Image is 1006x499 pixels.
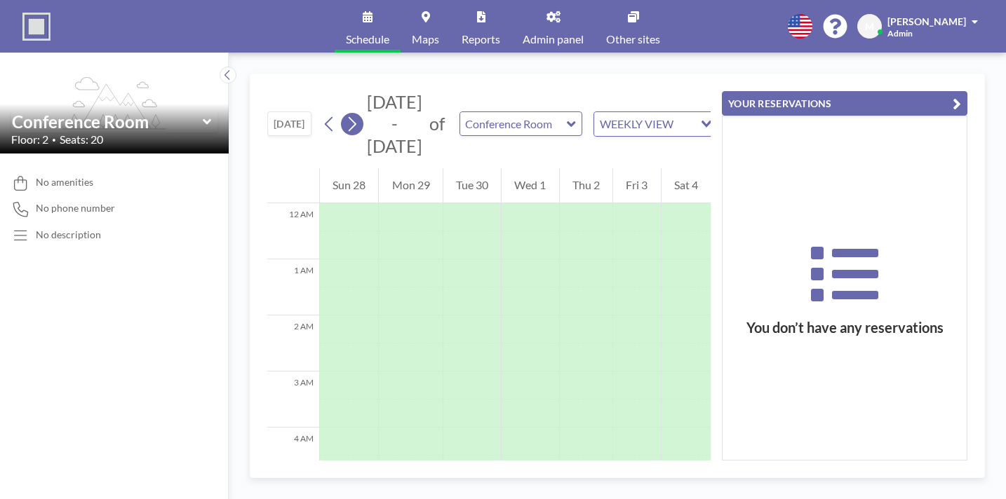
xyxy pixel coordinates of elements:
div: Search for option [594,112,716,136]
div: 12 AM [267,203,319,259]
span: No amenities [36,176,93,189]
span: Schedule [346,34,389,45]
button: [DATE] [267,111,311,136]
span: Seats: 20 [60,132,103,146]
span: [PERSON_NAME] [887,15,966,27]
input: Search for option [678,115,692,133]
div: 1 AM [267,259,319,315]
span: WEEKLY VIEW [597,115,676,133]
h3: You don’t have any reservations [723,319,967,336]
div: 2 AM [267,315,319,371]
span: • [52,135,56,144]
div: Thu 2 [560,168,612,203]
span: Maps [412,34,439,45]
span: Reports [462,34,500,45]
div: No description [36,228,101,241]
input: Conference Room [12,111,203,132]
img: organization-logo [22,13,51,41]
span: M [865,20,874,33]
span: [DATE] - [DATE] [367,91,422,156]
div: Sun 28 [320,168,378,203]
span: Other sites [606,34,660,45]
span: Floor: 2 [11,132,48,146]
span: Admin panel [523,34,584,45]
div: 3 AM [267,371,319,428]
span: No phone number [36,202,115,214]
span: Admin [887,28,913,39]
div: Wed 1 [502,168,558,203]
div: Sat 4 [662,168,711,203]
div: 4 AM [267,428,319,484]
div: Fri 3 [613,168,660,203]
button: YOUR RESERVATIONS [722,91,967,116]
